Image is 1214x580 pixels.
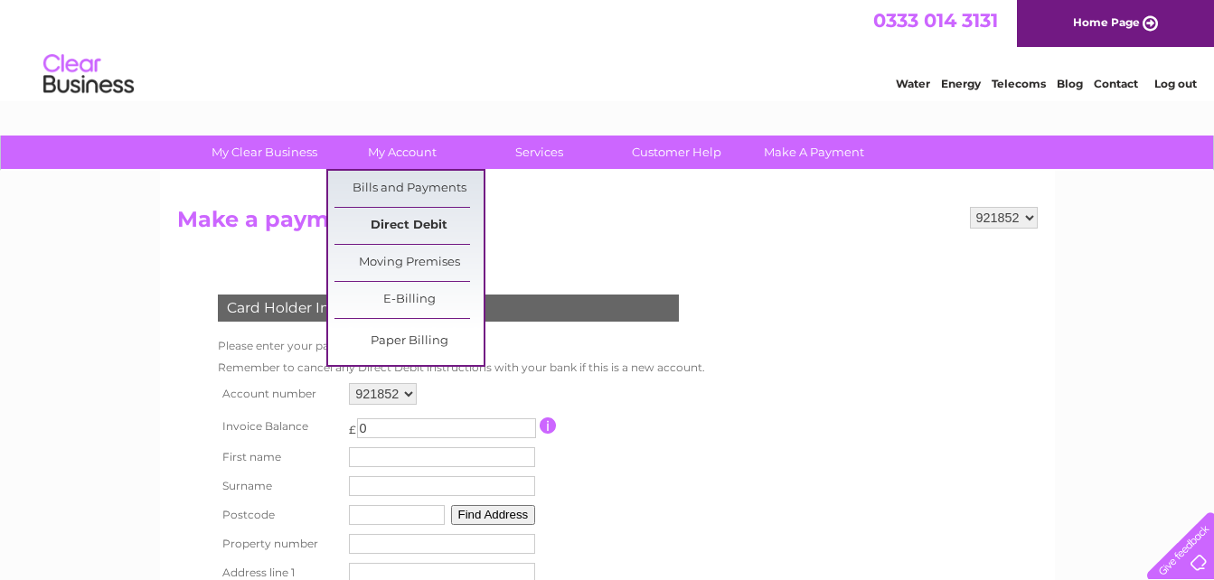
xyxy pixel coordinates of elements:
[334,208,484,244] a: Direct Debit
[213,529,345,558] th: Property number
[213,335,710,357] td: Please enter your payment card details below.
[873,9,998,32] a: 0333 014 3131
[218,295,679,322] div: Card Holder Information
[213,472,345,500] th: Surname
[334,171,484,207] a: Bills and Payments
[213,443,345,472] th: First name
[334,245,484,281] a: Moving Premises
[349,414,356,436] td: £
[213,379,345,409] th: Account number
[334,323,484,360] a: Paper Billing
[540,417,557,434] input: Information
[42,47,135,102] img: logo.png
[602,136,751,169] a: Customer Help
[1154,77,1197,90] a: Log out
[1057,77,1083,90] a: Blog
[213,500,345,529] th: Postcode
[177,207,1038,241] h2: Make a payment
[896,77,930,90] a: Water
[213,409,345,443] th: Invoice Balance
[181,10,1035,88] div: Clear Business is a trading name of Verastar Limited (registered in [GEOGRAPHIC_DATA] No. 3667643...
[451,505,536,525] button: Find Address
[1094,77,1138,90] a: Contact
[992,77,1046,90] a: Telecoms
[739,136,889,169] a: Make A Payment
[941,77,981,90] a: Energy
[465,136,614,169] a: Services
[334,282,484,318] a: E-Billing
[213,357,710,379] td: Remember to cancel any Direct Debit instructions with your bank if this is a new account.
[190,136,339,169] a: My Clear Business
[327,136,476,169] a: My Account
